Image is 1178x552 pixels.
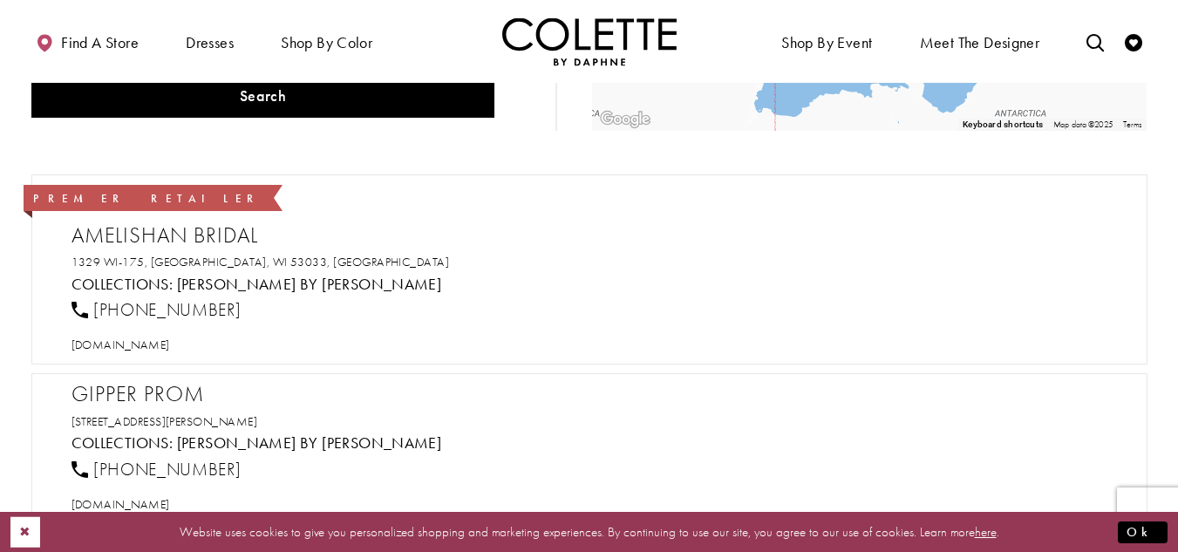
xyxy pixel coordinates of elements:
[71,496,170,512] a: Opens in new tab
[1123,119,1142,130] a: Terms (opens in new tab)
[71,337,170,352] a: Opens in new tab
[181,17,238,65] span: Dresses
[186,34,234,51] span: Dresses
[1120,17,1147,65] a: Check Wishlist
[502,17,677,65] a: Visit Home Page
[93,458,241,480] span: [PHONE_NUMBER]
[596,108,654,131] img: Google
[31,74,495,118] button: Search
[177,433,442,453] a: Visit Colette by Daphne page - Opens in new tab
[71,458,242,480] a: [PHONE_NUMBER]
[916,17,1045,65] a: Meet the designer
[963,119,1043,131] button: Keyboard shortcuts
[596,108,654,131] a: Open this area in Google Maps (opens a new window)
[71,222,1125,249] h2: Amelishan Bridal
[126,520,1052,543] p: Website uses cookies to give you personalized shopping and marketing experiences. By continuing t...
[71,413,258,429] a: Opens in new tab
[31,17,143,65] a: Find a store
[71,254,450,269] a: Opens in new tab
[777,17,876,65] span: Shop By Event
[61,34,139,51] span: Find a store
[1082,17,1108,65] a: Toggle search
[71,381,1125,407] h2: Gipper Prom
[975,522,997,540] a: here
[33,191,262,206] span: Premier Retailer
[71,298,242,321] a: [PHONE_NUMBER]
[1118,521,1168,542] button: Submit Dialog
[281,34,372,51] span: Shop by color
[71,496,170,512] span: [DOMAIN_NAME]
[10,516,40,547] button: Close Dialog
[93,298,241,321] span: [PHONE_NUMBER]
[920,34,1040,51] span: Meet the designer
[781,34,872,51] span: Shop By Event
[71,433,174,453] span: Collections:
[71,337,170,352] span: [DOMAIN_NAME]
[177,274,442,294] a: Visit Colette by Daphne page - Opens in new tab
[71,274,174,294] span: Collections:
[502,17,677,65] img: Colette by Daphne
[276,17,377,65] span: Shop by color
[1053,119,1113,130] span: Map data ©2025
